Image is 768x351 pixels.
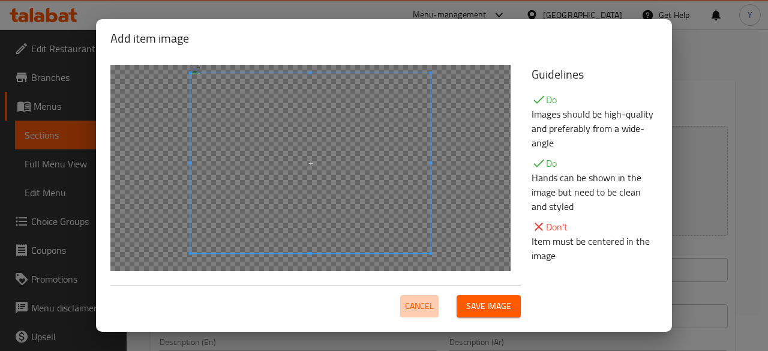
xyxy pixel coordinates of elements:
[532,269,658,283] p: Don't
[532,65,658,84] h5: Guidelines
[400,295,439,317] button: Cancel
[457,295,521,317] button: Save image
[532,170,658,214] p: Hands can be shown in the image but need to be clean and styled
[466,299,511,314] span: Save image
[532,107,658,150] p: Images should be high-quality and preferably from a wide-angle
[532,234,658,263] p: Item must be centered in the image
[110,29,658,48] h2: Add item image
[532,220,658,234] p: Don't
[532,92,658,107] p: Do
[405,299,434,314] span: Cancel
[532,156,658,170] p: Do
